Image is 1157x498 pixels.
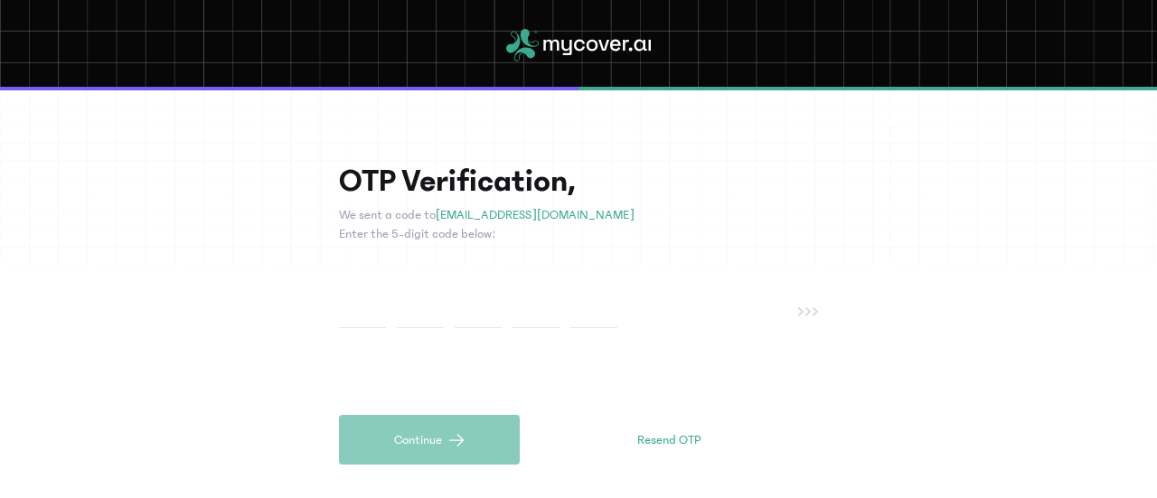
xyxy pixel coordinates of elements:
[339,415,520,465] button: Continue
[436,208,635,222] span: [EMAIL_ADDRESS][DOMAIN_NAME]
[628,426,710,455] button: Resend OTP
[339,225,818,244] p: Enter the 5-digit code below:
[339,206,818,225] p: We sent a code to
[339,163,818,199] h1: OTP Verification,
[637,431,701,449] span: Resend OTP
